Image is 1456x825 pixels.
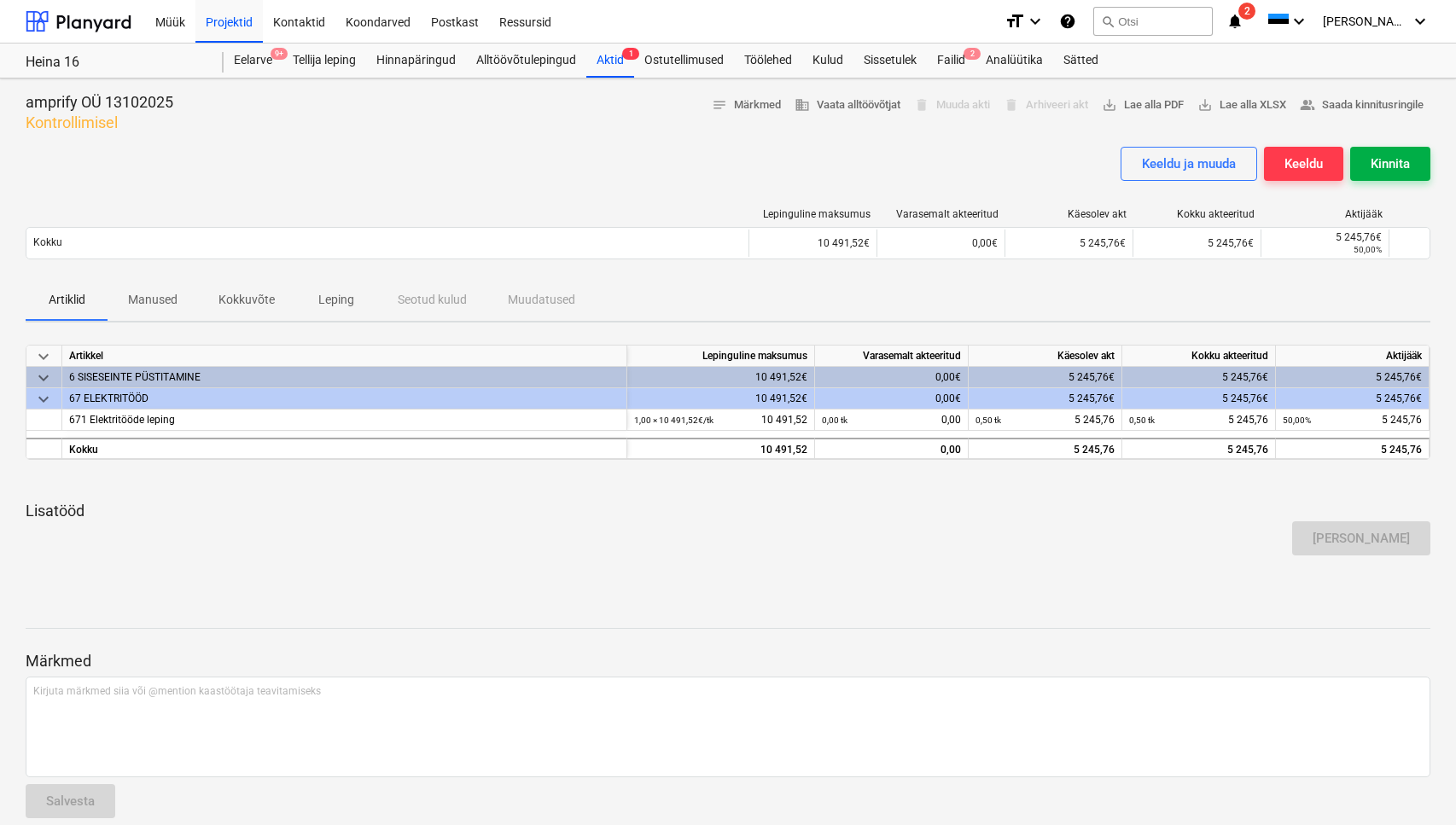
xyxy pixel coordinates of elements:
[634,410,807,431] div: 10 491,52
[1268,231,1382,243] div: 5 245,76€
[627,388,815,410] div: 10 491,52€
[46,291,87,309] p: Artiklid
[927,44,976,78] div: Failid
[69,388,620,410] div: 67 ELEKTRITÖÖD
[1350,147,1430,181] button: Kinnita
[366,44,466,78] a: Hinnapäringud
[969,367,1122,388] div: 5 245,76€
[976,44,1053,78] a: Analüütika
[976,439,1115,461] div: 5 245,76
[853,44,927,78] a: Sissetulek
[748,229,877,257] div: 10 491,52€
[1093,7,1213,36] button: Otsi
[1300,96,1424,115] span: Saada kinnitusringile
[33,346,54,367] span: keyboard_arrow_down
[33,235,62,250] p: Kokku
[1005,11,1025,32] i: format_size
[224,44,282,78] div: Eelarve
[1371,743,1456,825] iframe: Chat Widget
[316,291,357,309] p: Leping
[62,438,627,459] div: Kokku
[1276,367,1430,388] div: 5 245,76€
[627,346,815,367] div: Lepinguline maksumus
[26,113,173,133] p: Kontrollimisel
[1268,208,1383,220] div: Aktijääk
[1276,388,1430,410] div: 5 245,76€
[1129,415,1155,425] small: 0,50 tk
[976,410,1115,431] div: 5 245,76
[62,346,627,367] div: Artikkel
[1410,11,1430,32] i: keyboard_arrow_down
[1059,11,1076,32] i: Abikeskus
[622,48,639,60] span: 1
[224,44,282,78] a: Eelarve9+
[822,410,961,431] div: 0,00
[964,48,981,60] span: 2
[1283,410,1422,431] div: 5 245,76
[927,44,976,78] a: Failid2
[1102,96,1184,115] span: Lae alla PDF
[26,651,1430,671] p: Märkmed
[1012,208,1127,220] div: Käesolev akt
[1323,15,1408,28] span: [PERSON_NAME]
[969,346,1122,367] div: Käesolev akt
[815,367,969,388] div: 0,00€
[26,501,1430,521] p: Lisatööd
[1283,415,1311,425] small: 50,00%
[969,388,1122,410] div: 5 245,76€
[1197,96,1286,115] span: Lae alla XLSX
[627,367,815,388] div: 10 491,52€
[1122,367,1276,388] div: 5 245,76€
[586,44,634,78] a: Aktid1
[33,368,54,388] span: keyboard_arrow_down
[734,44,802,78] a: Töölehed
[802,44,853,78] a: Kulud
[1025,11,1045,32] i: keyboard_arrow_down
[69,410,620,431] div: 671 Elektritööde leping
[795,97,810,113] span: business
[1191,92,1293,119] button: Lae alla XLSX
[634,439,807,461] div: 10 491,52
[1371,153,1410,175] div: Kinnita
[1053,44,1109,78] a: Sätted
[877,229,1005,257] div: 0,00€
[586,44,634,78] div: Aktid
[1140,208,1255,220] div: Kokku akteeritud
[282,44,366,78] a: Tellija leping
[271,48,288,60] span: 9+
[33,389,54,410] span: keyboard_arrow_down
[1122,346,1276,367] div: Kokku akteeritud
[1283,439,1422,461] div: 5 245,76
[1264,147,1343,181] button: Keeldu
[815,346,969,367] div: Varasemalt akteeritud
[815,388,969,410] div: 0,00€
[712,97,727,113] span: notes
[884,208,999,220] div: Varasemalt akteeritud
[634,44,734,78] a: Ostutellimused
[1238,3,1255,20] span: 2
[1129,410,1268,431] div: 5 245,76
[1121,147,1257,181] button: Keeldu ja muuda
[1284,153,1323,175] div: Keeldu
[976,415,1001,425] small: 0,50 tk
[1276,346,1430,367] div: Aktijääk
[128,291,178,309] p: Manused
[1226,11,1243,32] i: notifications
[1122,438,1276,459] div: 5 245,76
[634,415,713,425] small: 1,00 × 10 491,52€ / tk
[466,44,586,78] a: Alltöövõtulepingud
[69,367,620,388] div: 6 SISESEINTE PÜSTITAMINE
[795,96,900,115] span: Vaata alltöövõtjat
[822,439,961,461] div: 0,00
[1133,229,1261,257] div: 5 245,76€
[1101,15,1115,28] span: search
[822,415,847,425] small: 0,00 tk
